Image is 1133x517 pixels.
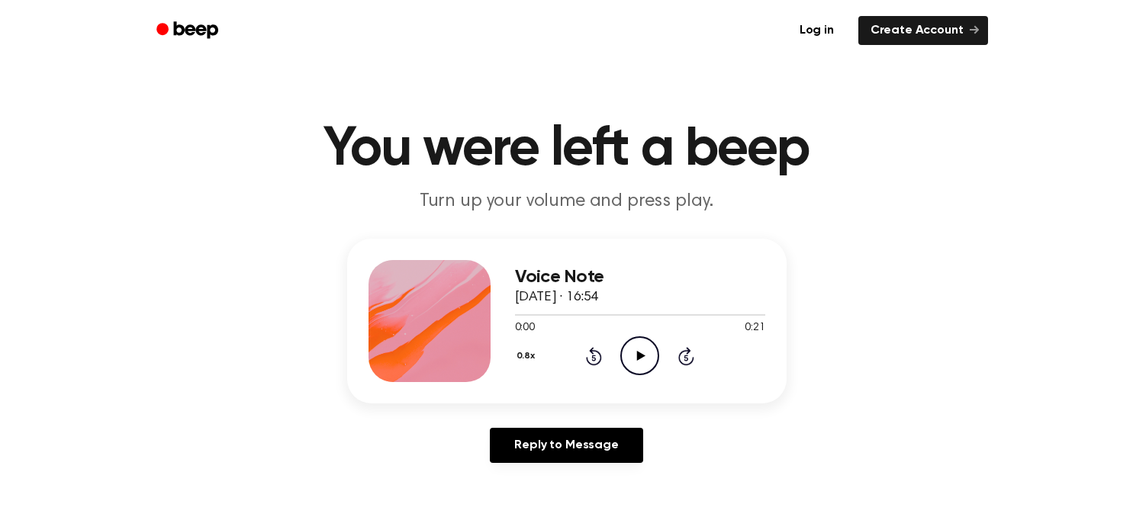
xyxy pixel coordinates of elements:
a: Create Account [858,16,988,45]
button: 0.8x [515,343,541,369]
a: Log in [784,13,849,48]
span: 0:21 [745,320,764,336]
a: Reply to Message [490,428,642,463]
span: 0:00 [515,320,535,336]
span: [DATE] · 16:54 [515,291,599,304]
h1: You were left a beep [176,122,958,177]
p: Turn up your volume and press play. [274,189,860,214]
h3: Voice Note [515,267,765,287]
a: Beep [146,16,232,46]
